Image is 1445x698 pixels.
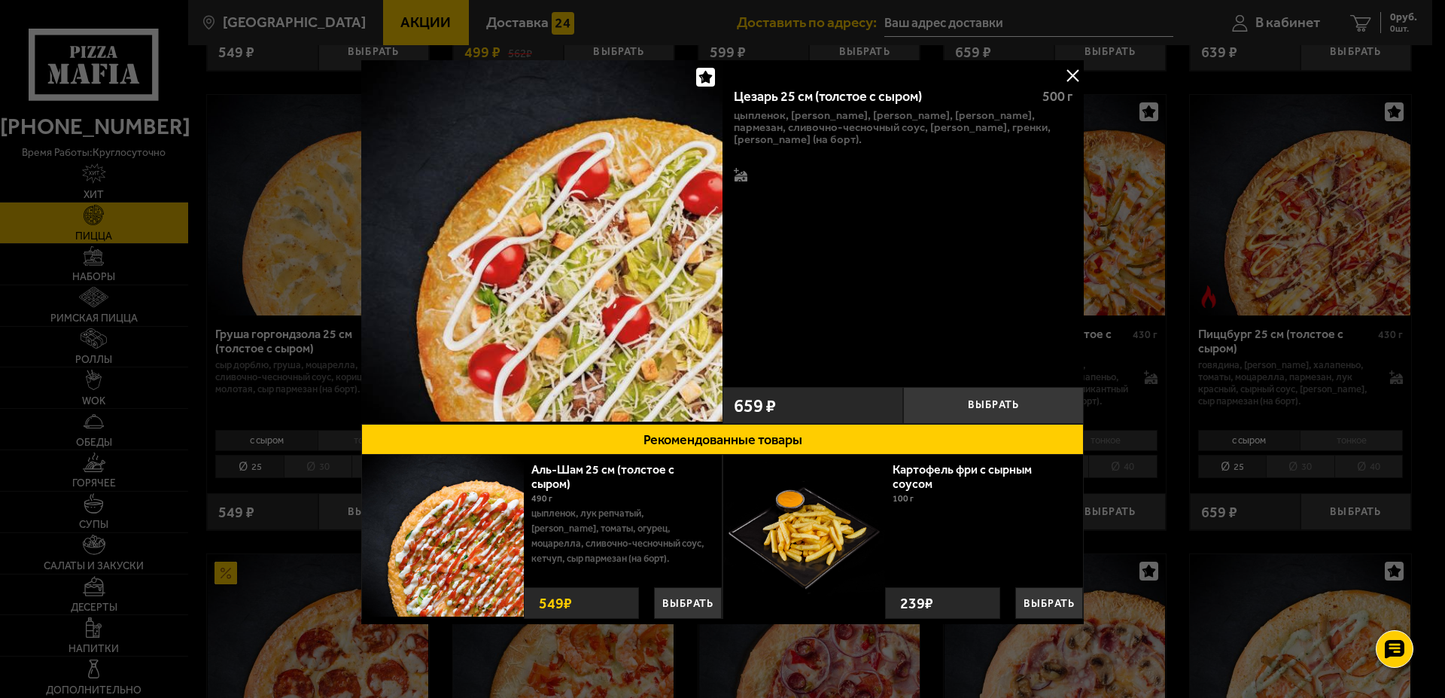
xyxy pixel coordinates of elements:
button: Выбрать [654,587,722,619]
strong: 239 ₽ [896,588,937,618]
button: Выбрать [903,387,1084,424]
span: 490 г [531,493,552,504]
span: 659 ₽ [734,397,776,415]
a: Картофель фри с сырным соусом [893,462,1032,491]
a: Аль-Шам 25 см (толстое с сыром) [531,462,674,491]
span: 500 г [1042,88,1072,105]
button: Выбрать [1015,587,1083,619]
button: Рекомендованные товары [361,424,1084,455]
a: Цезарь 25 см (толстое с сыром) [361,60,722,424]
p: цыпленок, [PERSON_NAME], [PERSON_NAME], [PERSON_NAME], пармезан, сливочно-чесночный соус, [PERSON... [734,109,1072,145]
div: Цезарь 25 см (толстое с сыром) [734,89,1030,105]
span: 100 г [893,493,914,504]
p: цыпленок, лук репчатый, [PERSON_NAME], томаты, огурец, моцарелла, сливочно-чесночный соус, кетчуп... [531,506,710,566]
img: Цезарь 25 см (толстое с сыром) [361,60,722,422]
strong: 549 ₽ [535,588,576,618]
